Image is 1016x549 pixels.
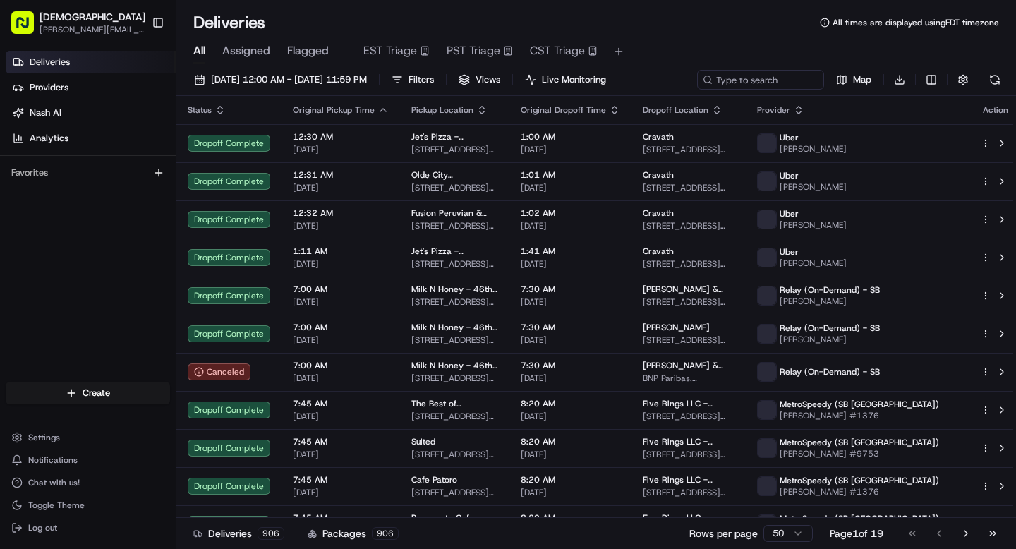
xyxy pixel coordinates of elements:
[193,42,205,59] span: All
[521,296,620,308] span: [DATE]
[780,410,939,421] span: [PERSON_NAME] #1376
[643,474,734,485] span: Five Rings LLC - [GEOGRAPHIC_DATA] - Floor 30
[447,42,500,59] span: PST Triage
[293,474,389,485] span: 7:45 AM
[293,322,389,333] span: 7:00 AM
[780,246,799,258] span: Uber
[643,449,734,460] span: [STREET_ADDRESS][US_STATE]
[30,132,68,145] span: Analytics
[643,512,734,524] span: Five Rings LLC - [GEOGRAPHIC_DATA] - Floor 30
[780,132,799,143] span: Uber
[258,527,284,540] div: 906
[6,6,146,40] button: [DEMOGRAPHIC_DATA][PERSON_NAME][EMAIL_ADDRESS][DOMAIN_NAME]
[643,169,674,181] span: Cravath
[411,512,474,524] span: Benvenuto Cafe
[830,70,878,90] button: Map
[521,512,620,524] span: 8:20 AM
[780,181,847,193] span: [PERSON_NAME]
[411,169,498,181] span: Olde City Cheesesteaks & Brew - [PERSON_NAME]
[293,487,389,498] span: [DATE]
[411,258,498,270] span: [STREET_ADDRESS][US_STATE]
[40,24,145,35] button: [PERSON_NAME][EMAIL_ADDRESS][DOMAIN_NAME]
[830,526,883,541] div: Page 1 of 19
[411,296,498,308] span: [STREET_ADDRESS][US_STATE]
[411,474,457,485] span: Cafe Patoro
[385,70,440,90] button: Filters
[411,436,435,447] span: Suited
[293,144,389,155] span: [DATE]
[293,220,389,231] span: [DATE]
[521,360,620,371] span: 7:30 AM
[521,258,620,270] span: [DATE]
[30,107,61,119] span: Nash AI
[308,526,399,541] div: Packages
[411,246,498,257] span: Jet's Pizza - [GEOGRAPHIC_DATA]
[411,131,498,143] span: Jet's Pizza - [GEOGRAPHIC_DATA]
[542,73,606,86] span: Live Monitoring
[293,246,389,257] span: 1:11 AM
[293,411,389,422] span: [DATE]
[521,182,620,193] span: [DATE]
[28,477,80,488] span: Chat with us!
[287,42,329,59] span: Flagged
[521,220,620,231] span: [DATE]
[6,428,170,447] button: Settings
[6,382,170,404] button: Create
[188,104,212,116] span: Status
[6,127,176,150] a: Analytics
[411,322,498,333] span: Milk N Honey - 46th St
[293,284,389,295] span: 7:00 AM
[521,474,620,485] span: 8:20 AM
[452,70,507,90] button: Views
[643,104,708,116] span: Dropoff Location
[6,473,170,493] button: Chat with us!
[643,398,734,409] span: Five Rings LLC - [GEOGRAPHIC_DATA] - Floor 30
[780,219,847,231] span: [PERSON_NAME]
[521,284,620,295] span: 7:30 AM
[643,296,734,308] span: [STREET_ADDRESS][US_STATE]
[780,437,939,448] span: MetroSpeedy (SB [GEOGRAPHIC_DATA])
[293,258,389,270] span: [DATE]
[411,220,498,231] span: [STREET_ADDRESS][US_STATE]
[411,144,498,155] span: [STREET_ADDRESS][US_STATE]
[28,454,78,466] span: Notifications
[6,51,176,73] a: Deliveries
[293,449,389,460] span: [DATE]
[28,432,60,443] span: Settings
[193,11,265,34] h1: Deliveries
[293,436,389,447] span: 7:45 AM
[643,284,734,295] span: [PERSON_NAME] & [PERSON_NAME]
[643,220,734,231] span: [STREET_ADDRESS][US_STATE]
[6,495,170,515] button: Toggle Theme
[40,10,145,24] button: [DEMOGRAPHIC_DATA]
[521,436,620,447] span: 8:20 AM
[293,373,389,384] span: [DATE]
[643,360,734,371] span: [PERSON_NAME] & [PERSON_NAME]
[188,363,250,380] div: Canceled
[28,500,85,511] span: Toggle Theme
[293,169,389,181] span: 12:31 AM
[293,512,389,524] span: 7:45 AM
[780,208,799,219] span: Uber
[411,487,498,498] span: [STREET_ADDRESS][US_STATE]
[411,284,498,295] span: Milk N Honey - 46th St
[411,104,473,116] span: Pickup Location
[521,246,620,257] span: 1:41 AM
[530,42,585,59] span: CST Triage
[6,518,170,538] button: Log out
[757,104,790,116] span: Provider
[780,475,939,486] span: MetroSpeedy (SB [GEOGRAPHIC_DATA])
[521,144,620,155] span: [DATE]
[411,449,498,460] span: [STREET_ADDRESS][PERSON_NAME][US_STATE]
[293,360,389,371] span: 7:00 AM
[780,448,939,459] span: [PERSON_NAME] #9753
[521,398,620,409] span: 8:20 AM
[833,17,999,28] span: All times are displayed using EDT timezone
[521,169,620,181] span: 1:01 AM
[6,450,170,470] button: Notifications
[521,373,620,384] span: [DATE]
[211,73,367,86] span: [DATE] 12:00 AM - [DATE] 11:59 PM
[521,104,606,116] span: Original Dropoff Time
